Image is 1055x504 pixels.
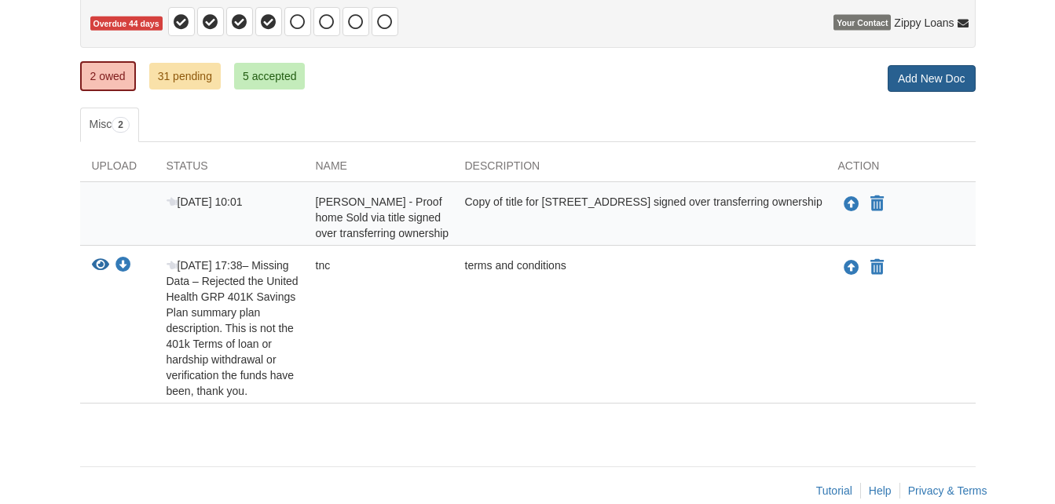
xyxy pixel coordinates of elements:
[869,195,885,214] button: Declare Stephanie Smits - Proof home Sold via title signed over transferring ownership not applic...
[90,16,163,31] span: Overdue 44 days
[908,484,987,497] a: Privacy & Terms
[155,257,304,399] div: – Missing Data – Rejected the United Health GRP 401K Savings Plan summary plan description. This ...
[304,158,453,181] div: Name
[234,63,306,89] a: 5 accepted
[869,484,892,497] a: Help
[115,260,131,272] a: Download tnc
[894,15,954,31] span: Zippy Loans
[316,195,449,239] span: [PERSON_NAME] - Proof home Sold via title signed over transferring ownership
[316,259,331,272] span: tnc
[833,15,891,31] span: Your Contact
[888,65,976,92] a: Add New Doc
[80,108,139,142] a: Misc
[826,158,976,181] div: Action
[453,194,826,241] div: Copy of title for [STREET_ADDRESS] signed over transferring ownership
[167,195,243,208] span: [DATE] 10:01
[80,158,155,181] div: Upload
[453,257,826,399] div: terms and conditions
[167,259,243,272] span: [DATE] 17:38
[842,257,861,278] button: Upload tnc
[842,194,861,214] button: Upload Stephanie Smits - Proof home Sold via title signed over transferring ownership
[453,158,826,181] div: Description
[155,158,304,181] div: Status
[149,63,221,89] a: 31 pending
[112,117,130,133] span: 2
[80,61,136,91] a: 2 owed
[816,484,852,497] a: Tutorial
[92,257,109,274] button: View tnc
[869,258,885,277] button: Declare tnc not applicable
